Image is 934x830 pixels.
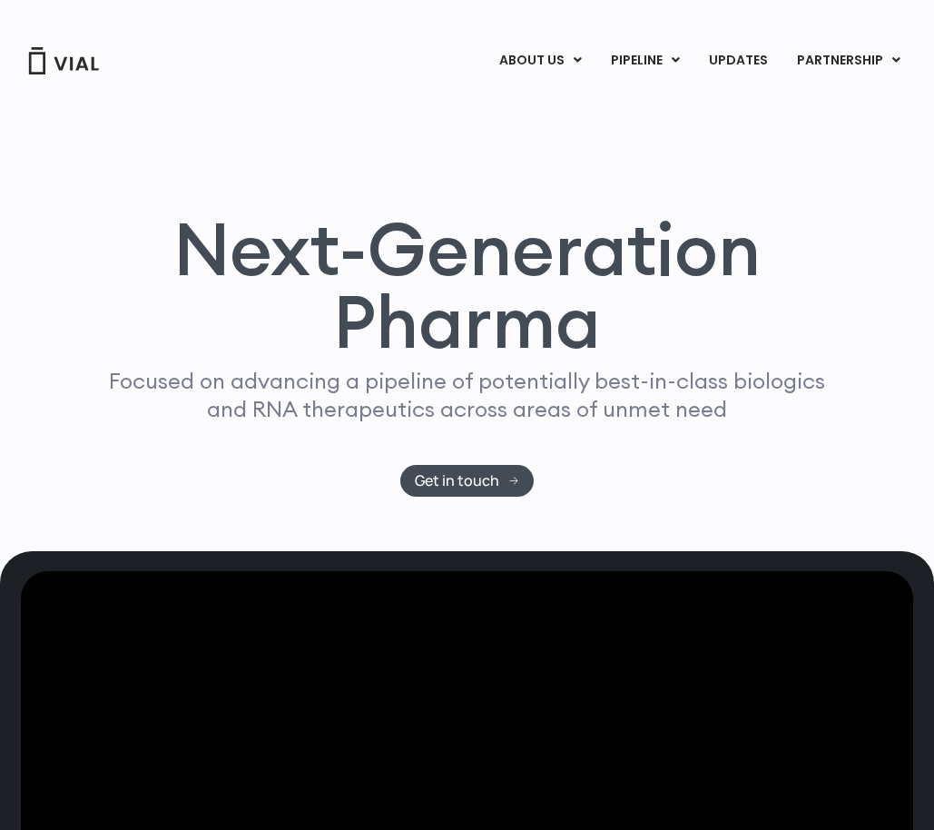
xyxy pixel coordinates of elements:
a: PIPELINEMenu Toggle [596,45,693,76]
h1: Next-Generation Pharma [74,212,860,358]
img: Vial Logo [27,47,100,74]
a: UPDATES [694,45,782,76]
a: ABOUT USMenu Toggle [485,45,595,76]
p: Focused on advancing a pipeline of potentially best-in-class biologics and RNA therapeutics acros... [102,367,833,423]
a: Get in touch [400,465,534,497]
a: PARTNERSHIPMenu Toggle [782,45,915,76]
span: Get in touch [415,474,499,488]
